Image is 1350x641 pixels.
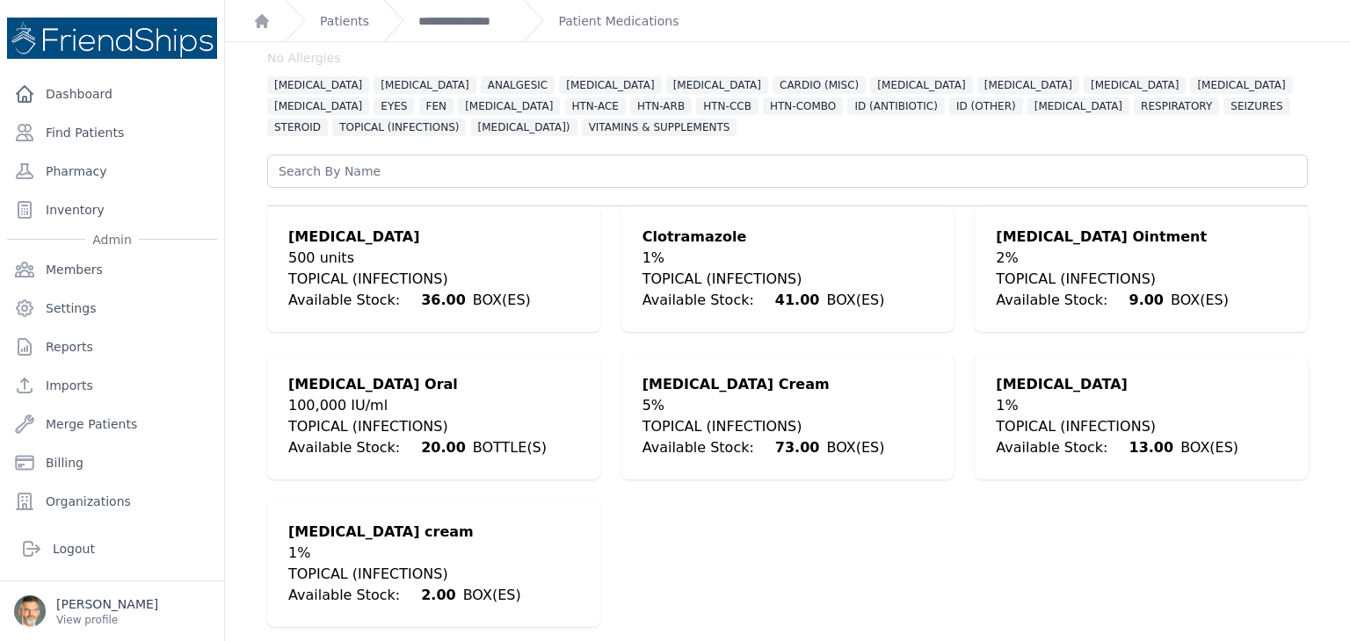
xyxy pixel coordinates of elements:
[666,76,768,94] span: [MEDICAL_DATA]
[996,269,1229,290] div: TOPICAL (INFECTIONS)
[642,395,885,416] div: 5%
[996,227,1229,248] div: [MEDICAL_DATA] Ointment
[288,437,547,458] div: Available Stock: BOTTLE(S)
[288,416,547,437] div: TOPICAL (INFECTIONS)
[7,18,217,59] img: Medical Missions EMR
[288,585,521,606] div: Available Stock: BOX(ES)
[642,248,885,269] div: 1%
[7,329,217,364] a: Reports
[481,76,555,94] span: ANALGESIC
[7,445,217,480] a: Billing
[642,416,885,437] div: TOPICAL (INFECTIONS)
[414,284,473,315] span: 36.00
[7,115,217,150] a: Find Patients
[763,97,843,115] span: HTN-COMBO
[7,407,217,442] a: Merge Patients
[642,269,885,290] div: TOPICAL (INFECTIONS)
[267,155,1308,188] input: Search By Name
[288,395,547,416] div: 100,000 IU/ml
[1122,284,1171,315] span: 9.00
[414,432,473,463] span: 20.00
[7,192,217,227] a: Inventory
[870,76,972,94] span: [MEDICAL_DATA]
[996,290,1229,311] div: Available Stock: BOX(ES)
[996,374,1238,395] div: [MEDICAL_DATA]
[558,12,679,30] a: Patient Medications
[996,437,1238,458] div: Available Stock: BOX(ES)
[288,564,521,585] div: TOPICAL (INFECTIONS)
[288,290,531,311] div: Available Stock: BOX(ES)
[7,252,217,287] a: Members
[56,613,158,627] p: View profile
[14,531,210,566] a: Logout
[1190,76,1292,94] span: [MEDICAL_DATA]
[288,227,531,248] div: [MEDICAL_DATA]
[7,76,217,112] a: Dashboard
[267,49,341,67] span: No Allergies
[7,291,217,326] a: Settings
[374,76,475,94] span: [MEDICAL_DATA]
[847,97,944,115] span: ID (ANTIBIOTIC)
[471,119,577,136] span: [MEDICAL_DATA])
[996,395,1238,416] div: 1%
[977,76,1079,94] span: [MEDICAL_DATA]
[1027,97,1129,115] span: [MEDICAL_DATA]
[1084,76,1186,94] span: [MEDICAL_DATA]
[419,97,454,115] span: FEN
[288,522,521,543] div: [MEDICAL_DATA] cream
[14,595,210,627] a: [PERSON_NAME] View profile
[414,580,462,610] span: 2.00
[85,231,139,248] span: Admin
[7,368,217,403] a: Imports
[996,416,1238,437] div: TOPICAL (INFECTIONS)
[949,97,1023,115] span: ID (OTHER)
[565,97,626,115] span: HTN-ACE
[458,97,560,115] span: [MEDICAL_DATA]
[773,76,866,94] span: CARDIO (MISC)
[267,76,369,94] span: [MEDICAL_DATA]
[696,97,758,115] span: HTN-CCB
[267,119,328,136] span: STEROID
[642,227,885,248] div: Clotramazole
[630,97,692,115] span: HTN-ARB
[559,76,661,94] span: [MEDICAL_DATA]
[642,290,885,311] div: Available Stock: BOX(ES)
[7,484,217,519] a: Organizations
[768,284,827,315] span: 41.00
[374,97,414,115] span: EYES
[7,154,217,189] a: Pharmacy
[288,543,521,564] div: 1%
[996,248,1229,269] div: 2%
[642,374,885,395] div: [MEDICAL_DATA] Cream
[332,119,466,136] span: TOPICAL (INFECTIONS)
[288,248,531,269] div: 500 units
[320,12,369,30] a: Patients
[642,437,885,458] div: Available Stock: BOX(ES)
[1134,97,1219,115] span: RESPIRATORY
[582,119,737,136] span: VITAMINS & SUPPLEMENTS
[288,269,531,290] div: TOPICAL (INFECTIONS)
[288,374,547,395] div: [MEDICAL_DATA] Oral
[56,595,158,613] p: [PERSON_NAME]
[1122,432,1181,463] span: 13.00
[1223,97,1289,115] span: SEIZURES
[267,97,369,115] span: [MEDICAL_DATA]
[768,432,827,463] span: 73.00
